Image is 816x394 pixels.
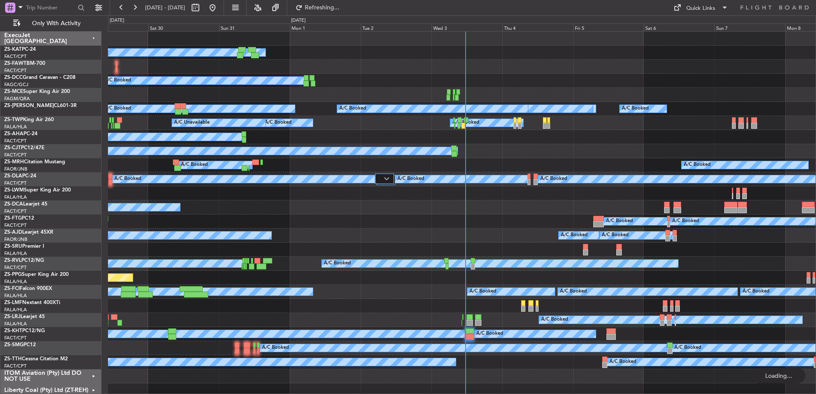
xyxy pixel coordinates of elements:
[339,102,366,115] div: A/C Booked
[4,264,26,271] a: FACT/CPT
[26,1,75,14] input: Trip Number
[560,285,587,298] div: A/C Booked
[4,230,53,235] a: ZS-AJDLearjet 45XR
[4,258,44,263] a: ZS-RVLPC12/NG
[669,1,732,14] button: Quick Links
[4,272,22,277] span: ZS-PPG
[4,174,36,179] a: ZS-DLAPC-24
[4,236,27,243] a: FAOR/JNB
[714,23,785,31] div: Sun 7
[561,229,588,242] div: A/C Booked
[540,173,567,185] div: A/C Booked
[684,159,711,171] div: A/C Booked
[4,202,23,207] span: ZS-DCA
[4,138,26,144] a: FACT/CPT
[4,328,22,333] span: ZS-KHT
[4,145,21,151] span: ZS-CJT
[4,47,36,52] a: ZS-KATPC-24
[9,17,93,30] button: Only With Activity
[431,23,502,31] div: Wed 3
[4,335,26,341] a: FACT/CPT
[4,103,77,108] a: ZS-[PERSON_NAME]CL601-3R
[452,116,479,129] div: A/C Booked
[4,117,23,122] span: ZS-TWP
[4,188,24,193] span: ZS-LWM
[4,307,27,313] a: FALA/HLA
[4,342,23,348] span: ZS-SMG
[4,356,68,362] a: ZS-TTHCessna Citation M2
[4,75,76,80] a: ZS-DCCGrand Caravan - C208
[4,61,45,66] a: ZS-FAWTBM-700
[644,23,714,31] div: Sat 6
[4,61,23,66] span: ZS-FAW
[606,215,633,228] div: A/C Booked
[4,286,52,291] a: ZS-FCIFalcon 900EX
[4,244,44,249] a: ZS-SRUPremier I
[22,20,90,26] span: Only With Activity
[4,117,54,122] a: ZS-TWPKing Air 260
[174,116,210,129] div: A/C Unavailable
[686,4,715,13] div: Quick Links
[622,102,649,115] div: A/C Booked
[4,293,27,299] a: FALA/HLA
[602,229,629,242] div: A/C Booked
[4,258,21,263] span: ZS-RVL
[4,96,30,102] a: FAGM/QRA
[4,89,70,94] a: ZS-MCESuper King Air 200
[4,202,47,207] a: ZS-DCALearjet 45
[4,342,36,348] a: ZS-SMGPC12
[4,328,45,333] a: ZS-KHTPC12/NG
[4,75,23,80] span: ZS-DCC
[4,314,45,319] a: ZS-LRJLearjet 45
[290,23,361,31] div: Mon 1
[110,17,124,24] div: [DATE]
[148,23,219,31] div: Sat 30
[672,215,699,228] div: A/C Booked
[4,321,27,327] a: FALA/HLA
[674,342,701,354] div: A/C Booked
[609,356,636,368] div: A/C Booked
[4,159,24,165] span: ZS-MRH
[743,285,769,298] div: A/C Booked
[145,4,185,12] span: [DATE] - [DATE]
[262,342,289,354] div: A/C Booked
[78,23,149,31] div: Fri 29
[4,278,27,285] a: FALA/HLA
[4,103,54,108] span: ZS-[PERSON_NAME]
[4,300,22,305] span: ZS-LMF
[4,230,22,235] span: ZS-AJD
[4,250,27,257] a: FALA/HLA
[502,23,573,31] div: Thu 4
[4,300,60,305] a: ZS-LMFNextant 400XTi
[4,166,27,172] a: FAOR/JNB
[752,368,805,383] div: Loading...
[361,23,431,31] div: Tue 2
[104,74,131,87] div: A/C Booked
[4,314,20,319] span: ZS-LRJ
[4,124,27,130] a: FALA/HLA
[4,159,65,165] a: ZS-MRHCitation Mustang
[384,177,389,180] img: arrow-gray.svg
[4,356,22,362] span: ZS-TTH
[4,272,69,277] a: ZS-PPGSuper King Air 200
[4,131,38,136] a: ZS-AHAPC-24
[4,363,26,369] a: FACT/CPT
[4,152,26,158] a: FACT/CPT
[4,89,23,94] span: ZS-MCE
[219,23,290,31] div: Sun 31
[291,1,343,14] button: Refreshing...
[181,159,208,171] div: A/C Booked
[4,194,27,200] a: FALA/HLA
[4,81,28,88] a: FAGC/GCJ
[4,208,26,214] a: FACT/CPT
[4,174,22,179] span: ZS-DLA
[4,216,22,221] span: ZS-FTG
[324,257,351,270] div: A/C Booked
[265,116,291,129] div: A/C Booked
[4,53,26,60] a: FACT/CPT
[397,173,424,185] div: A/C Booked
[4,188,71,193] a: ZS-LWMSuper King Air 200
[4,67,26,74] a: FACT/CPT
[4,145,44,151] a: ZS-CJTPC12/47E
[469,285,496,298] div: A/C Booked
